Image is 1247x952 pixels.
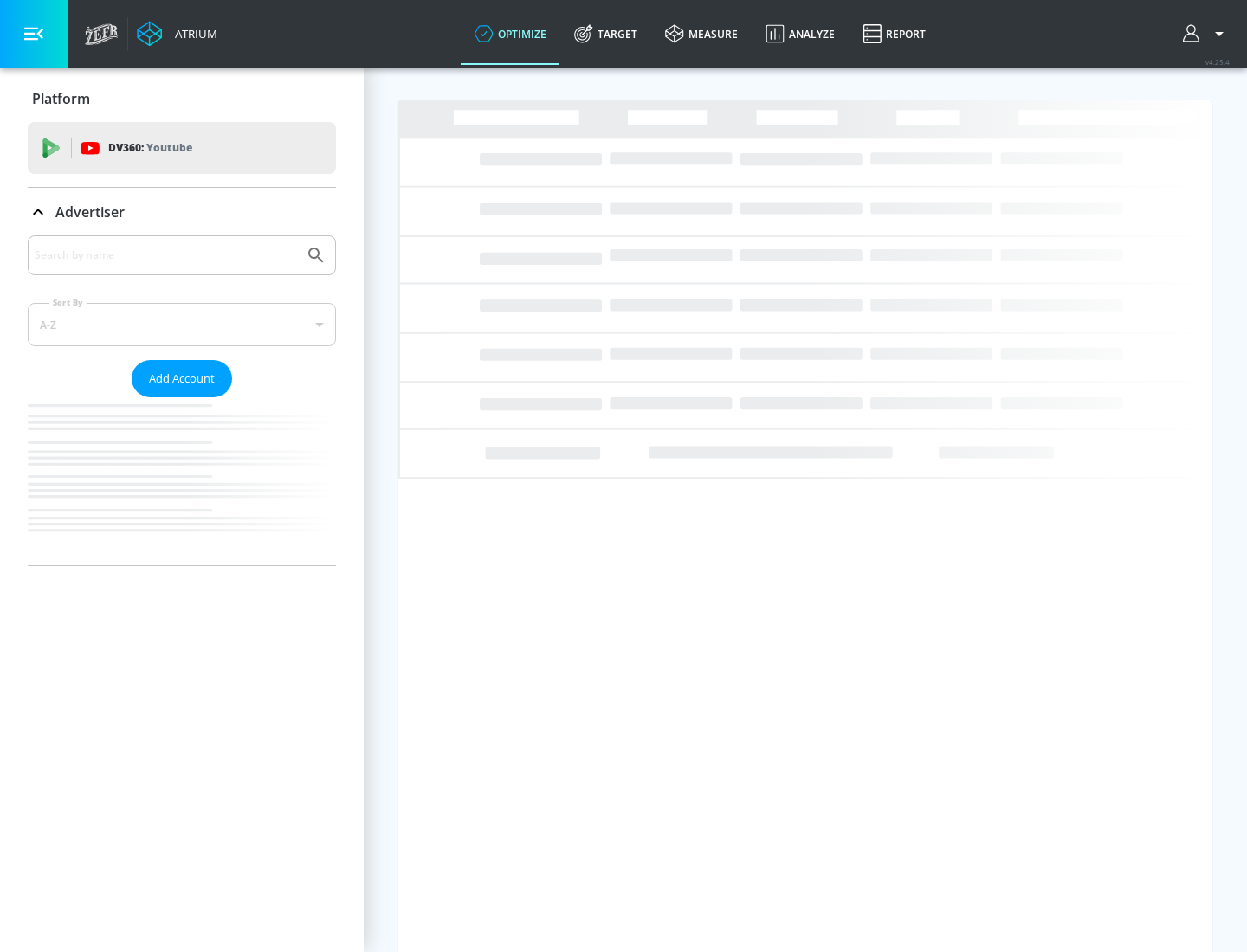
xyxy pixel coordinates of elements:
[32,89,90,108] p: Platform
[28,397,336,565] nav: list of Advertiser
[28,74,336,123] div: Platform
[108,138,192,158] p: DV360:
[28,188,336,236] div: Advertiser
[651,3,752,65] a: measure
[149,369,215,389] span: Add Account
[28,235,336,565] div: Advertiser
[752,3,849,65] a: Analyze
[28,303,336,346] div: A-Z
[168,26,217,42] div: Atrium
[1205,57,1230,67] span: v 4.25.4
[137,21,217,47] a: Atrium
[132,360,232,397] button: Add Account
[55,203,125,222] p: Advertiser
[461,3,560,65] a: optimize
[849,3,940,65] a: Report
[28,122,336,174] div: DV360: Youtube
[146,138,192,157] p: Youtube
[49,297,87,308] label: Sort By
[560,3,651,65] a: Target
[35,244,297,267] input: Search by name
